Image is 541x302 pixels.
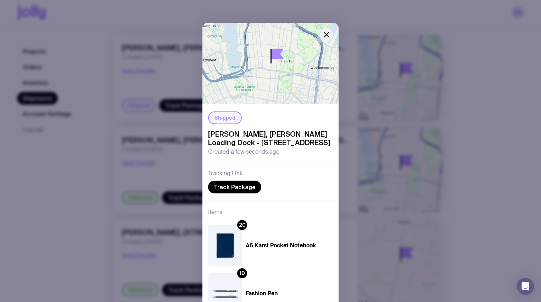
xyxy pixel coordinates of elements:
[208,181,261,193] a: Track Package
[246,290,325,297] h4: Fashion Pen
[246,242,325,249] h4: A6 Karst Pocket Notebook
[208,130,333,147] span: [PERSON_NAME], [PERSON_NAME] Loading Dock - [STREET_ADDRESS]
[202,23,339,104] img: staticmap
[237,268,247,278] div: 10
[208,170,242,177] h3: Tracking Link
[517,278,534,295] div: Open Intercom Messenger
[208,208,222,216] h3: Items
[208,111,242,124] div: Shipped
[208,148,279,155] span: Created a few seconds ago
[237,220,247,230] div: 20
